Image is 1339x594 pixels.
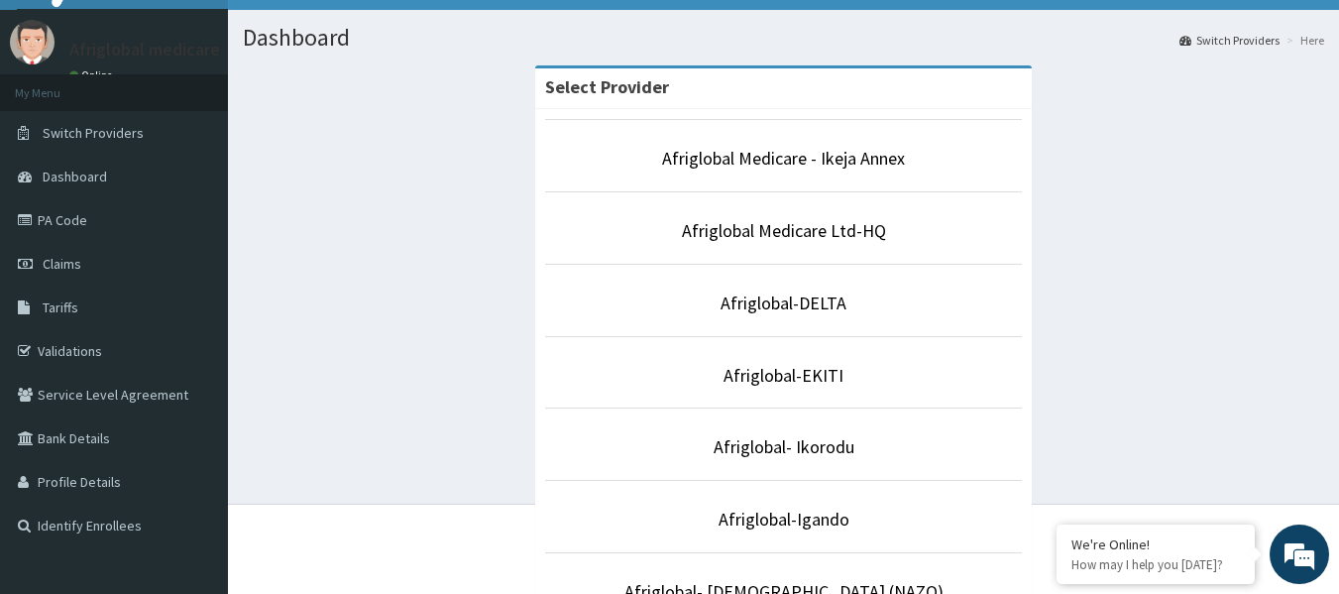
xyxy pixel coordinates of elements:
[43,168,107,185] span: Dashboard
[721,292,846,314] a: Afriglobal-DELTA
[43,255,81,273] span: Claims
[10,20,55,64] img: User Image
[1179,32,1280,49] a: Switch Providers
[714,435,854,458] a: Afriglobal- Ikorodu
[545,75,669,98] strong: Select Provider
[1282,32,1324,49] li: Here
[719,508,849,531] a: Afriglobal-Igando
[69,68,117,82] a: Online
[243,25,1324,51] h1: Dashboard
[1071,556,1240,573] p: How may I help you today?
[682,219,886,242] a: Afriglobal Medicare Ltd-HQ
[43,298,78,316] span: Tariffs
[662,147,905,170] a: Afriglobal Medicare - Ikeja Annex
[43,124,144,142] span: Switch Providers
[69,41,220,59] p: Afriglobal medicare
[1071,535,1240,553] div: We're Online!
[724,364,843,387] a: Afriglobal-EKITI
